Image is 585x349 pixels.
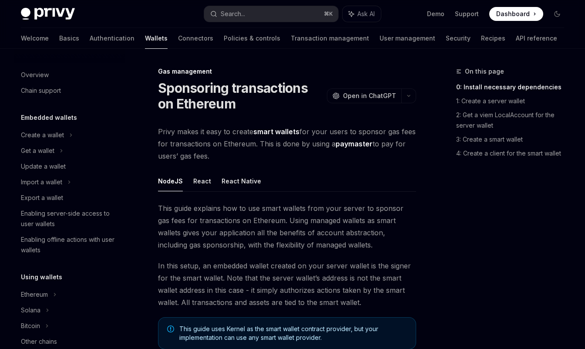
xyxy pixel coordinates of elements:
[14,232,125,258] a: Enabling offline actions with user wallets
[456,108,571,132] a: 2: Get a viem LocalAccount for the server wallet
[158,125,416,162] span: Privy makes it easy to create for your users to sponsor gas fees for transactions on Ethereum. Th...
[193,171,211,191] button: React
[21,193,63,203] div: Export a wallet
[158,80,323,112] h1: Sponsoring transactions on Ethereum
[489,7,543,21] a: Dashboard
[178,28,213,49] a: Connectors
[455,10,479,18] a: Support
[21,208,120,229] div: Enabling server-side access to user wallets
[21,146,54,156] div: Get a wallet
[456,94,571,108] a: 1: Create a server wallet
[179,325,407,342] span: This guide uses Kernel as the smart wallet contract provider, but your implementation can use any...
[324,10,333,17] span: ⌘ K
[427,10,444,18] a: Demo
[516,28,557,49] a: API reference
[222,171,261,191] button: React Native
[253,127,299,136] strong: smart wallets
[446,28,471,49] a: Security
[21,70,49,80] div: Overview
[158,202,416,251] span: This guide explains how to use smart wallets from your server to sponsor gas fees for transaction...
[380,28,435,49] a: User management
[327,88,401,103] button: Open in ChatGPT
[21,305,40,315] div: Solana
[90,28,134,49] a: Authentication
[21,272,62,282] h5: Using wallets
[291,28,369,49] a: Transaction management
[14,67,125,83] a: Overview
[158,67,416,76] div: Gas management
[496,10,530,18] span: Dashboard
[224,28,280,49] a: Policies & controls
[158,171,183,191] button: NodeJS
[21,8,75,20] img: dark logo
[204,6,338,22] button: Search...⌘K
[21,289,48,300] div: Ethereum
[158,260,416,308] span: In this setup, an embedded wallet created on your server wallet is the signer for the smart walle...
[21,321,40,331] div: Bitcoin
[481,28,505,49] a: Recipes
[21,130,64,140] div: Create a wallet
[21,161,66,172] div: Update a wallet
[456,132,571,146] a: 3: Create a smart wallet
[145,28,168,49] a: Wallets
[550,7,564,21] button: Toggle dark mode
[21,177,62,187] div: Import a wallet
[21,112,77,123] h5: Embedded wallets
[21,234,120,255] div: Enabling offline actions with user wallets
[14,190,125,206] a: Export a wallet
[59,28,79,49] a: Basics
[14,83,125,98] a: Chain support
[456,80,571,94] a: 0: Install necessary dependencies
[21,28,49,49] a: Welcome
[357,10,375,18] span: Ask AI
[167,325,174,332] svg: Note
[21,85,61,96] div: Chain support
[456,146,571,160] a: 4: Create a client for the smart wallet
[336,139,373,149] a: paymaster
[14,159,125,174] a: Update a wallet
[21,336,57,347] div: Other chains
[221,9,245,19] div: Search...
[14,206,125,232] a: Enabling server-side access to user wallets
[343,91,396,100] span: Open in ChatGPT
[465,66,504,77] span: On this page
[343,6,381,22] button: Ask AI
